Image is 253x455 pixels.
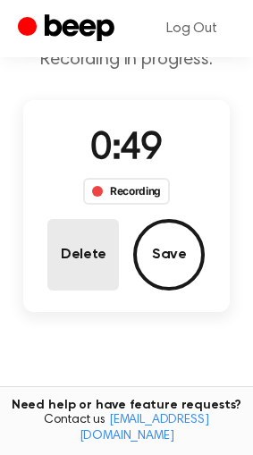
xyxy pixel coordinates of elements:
button: Delete Audio Record [47,219,119,291]
div: Recording [83,178,170,205]
a: [EMAIL_ADDRESS][DOMAIN_NAME] [80,414,209,442]
p: Recording in progress. [14,49,239,72]
a: Beep [18,12,119,46]
button: Save Audio Record [133,219,205,291]
a: Log Out [148,7,235,50]
span: 0:49 [90,131,162,168]
span: Contact us [11,413,242,444]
